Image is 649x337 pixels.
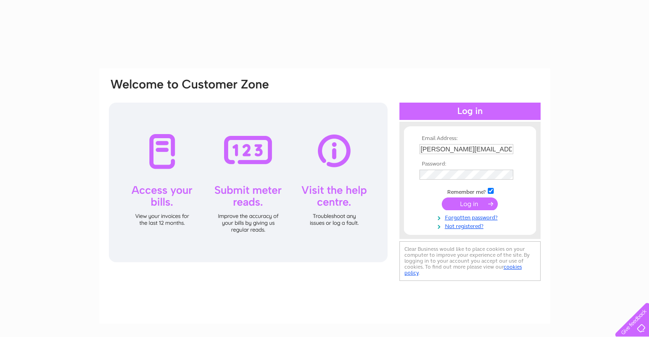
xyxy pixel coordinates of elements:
[442,197,498,210] input: Submit
[417,135,523,142] th: Email Address:
[419,213,523,221] a: Forgotten password?
[417,187,523,196] td: Remember me?
[419,221,523,230] a: Not registered?
[417,161,523,167] th: Password:
[399,241,541,281] div: Clear Business would like to place cookies on your computer to improve your experience of the sit...
[404,264,522,276] a: cookies policy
